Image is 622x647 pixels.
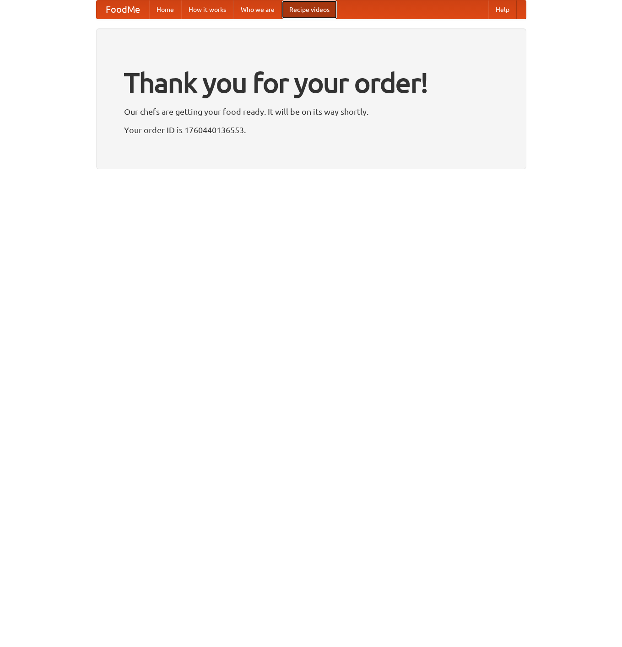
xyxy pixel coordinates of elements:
[97,0,149,19] a: FoodMe
[124,105,498,118] p: Our chefs are getting your food ready. It will be on its way shortly.
[233,0,282,19] a: Who we are
[181,0,233,19] a: How it works
[488,0,517,19] a: Help
[124,61,498,105] h1: Thank you for your order!
[282,0,337,19] a: Recipe videos
[124,123,498,137] p: Your order ID is 1760440136553.
[149,0,181,19] a: Home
